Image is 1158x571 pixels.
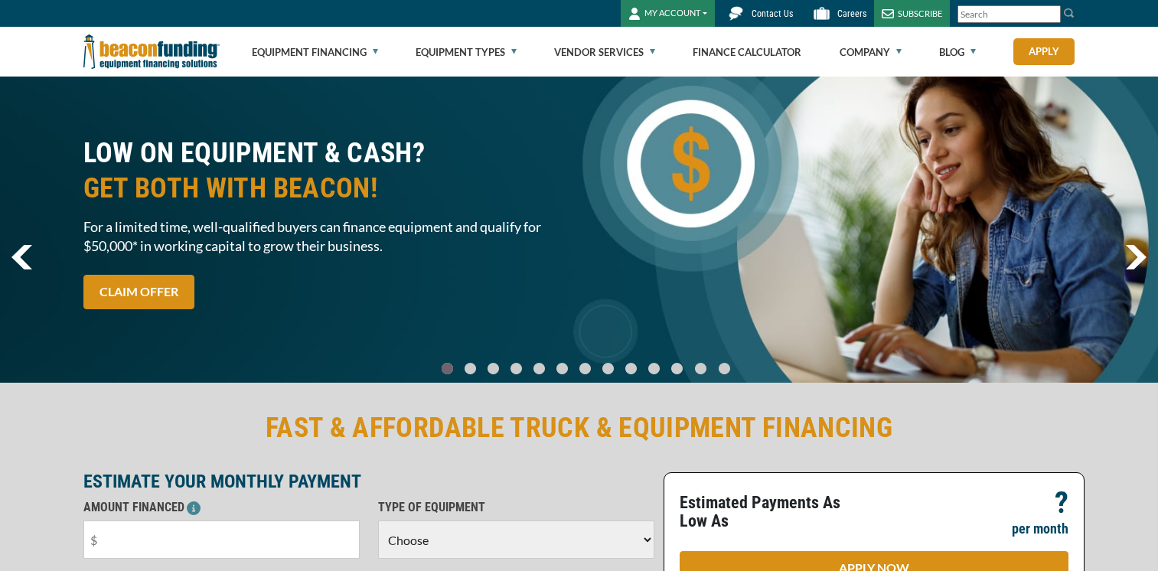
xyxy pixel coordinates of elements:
[715,362,734,375] a: Go To Slide 12
[1055,494,1068,512] p: ?
[621,362,640,375] a: Go To Slide 8
[83,520,360,559] input: $
[554,28,655,77] a: Vendor Services
[378,498,654,517] p: TYPE OF EQUIPMENT
[599,362,617,375] a: Go To Slide 7
[693,28,801,77] a: Finance Calculator
[461,362,479,375] a: Go To Slide 1
[83,217,570,256] span: For a limited time, well-qualified buyers can finance equipment and qualify for $50,000* in worki...
[252,28,378,77] a: Equipment Financing
[83,171,570,206] span: GET BOTH WITH BEACON!
[484,362,502,375] a: Go To Slide 2
[438,362,456,375] a: Go To Slide 0
[83,410,1075,445] h2: FAST & AFFORDABLE TRUCK & EQUIPMENT FINANCING
[644,362,663,375] a: Go To Slide 9
[11,245,32,269] img: Left Navigator
[667,362,687,375] a: Go To Slide 10
[507,362,525,375] a: Go To Slide 3
[939,28,976,77] a: Blog
[1045,8,1057,21] a: Clear search text
[83,275,194,309] a: CLAIM OFFER
[957,5,1061,23] input: Search
[691,362,710,375] a: Go To Slide 11
[83,27,220,77] img: Beacon Funding Corporation logo
[1125,245,1147,269] a: next
[752,8,793,19] span: Contact Us
[680,494,865,530] p: Estimated Payments As Low As
[83,135,570,206] h2: LOW ON EQUIPMENT & CASH?
[11,245,32,269] a: previous
[1013,38,1075,65] a: Apply
[530,362,548,375] a: Go To Slide 4
[1125,245,1147,269] img: Right Navigator
[576,362,594,375] a: Go To Slide 6
[83,472,654,491] p: ESTIMATE YOUR MONTHLY PAYMENT
[837,8,866,19] span: Careers
[416,28,517,77] a: Equipment Types
[840,28,902,77] a: Company
[553,362,571,375] a: Go To Slide 5
[1012,520,1068,538] p: per month
[1063,7,1075,19] img: Search
[83,498,360,517] p: AMOUNT FINANCED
